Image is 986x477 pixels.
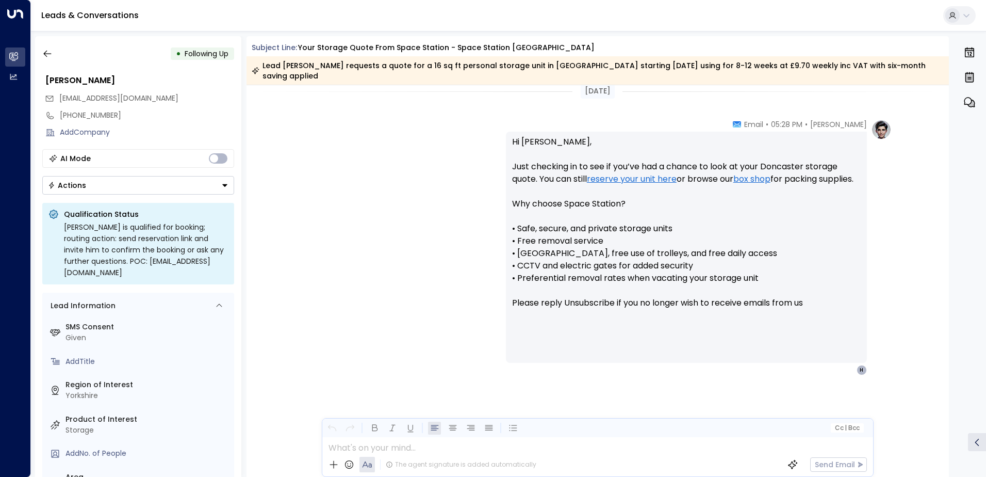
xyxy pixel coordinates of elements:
[176,44,181,63] div: •
[857,365,867,375] div: H
[834,424,859,432] span: Cc Bcc
[65,390,230,401] div: Yorkshire
[59,93,178,103] span: [EMAIL_ADDRESS][DOMAIN_NAME]
[587,173,677,185] a: reserve your unit here
[60,153,91,164] div: AI Mode
[771,119,802,130] span: 05:28 PM
[60,127,234,138] div: AddCompany
[64,209,228,219] p: Qualification Status
[65,414,230,425] label: Product of Interest
[581,84,615,99] div: [DATE]
[65,356,230,367] div: AddTitle
[65,332,230,343] div: Given
[343,422,356,435] button: Redo
[252,60,943,81] div: Lead [PERSON_NAME] requests a quote for a 16 sq ft personal storage unit in [GEOGRAPHIC_DATA] sta...
[185,49,228,59] span: Following Up
[845,424,847,432] span: |
[766,119,768,130] span: •
[60,110,234,121] div: [PHONE_NUMBER]
[810,119,867,130] span: [PERSON_NAME]
[42,176,234,195] div: Button group with a nested menu
[65,322,230,332] label: SMS Consent
[325,422,338,435] button: Undo
[805,119,808,130] span: •
[47,300,116,311] div: Lead Information
[65,379,230,390] label: Region of Interest
[65,448,230,459] div: AddNo. of People
[298,42,595,53] div: Your storage quote from Space Station - Space Station [GEOGRAPHIC_DATA]
[744,119,763,130] span: Email
[830,423,863,433] button: Cc|Bcc
[41,9,139,21] a: Leads & Conversations
[64,221,228,278] div: [PERSON_NAME] is qualified for booking; routing action: send reservation link and invite him to c...
[871,119,892,140] img: profile-logo.png
[252,42,297,53] span: Subject Line:
[48,181,86,190] div: Actions
[42,176,234,195] button: Actions
[386,460,536,469] div: The agent signature is added automatically
[45,74,234,87] div: [PERSON_NAME]
[512,136,861,322] p: Hi [PERSON_NAME], Just checking in to see if you’ve had a chance to look at your Doncaster storag...
[733,173,770,185] a: box shop
[65,425,230,436] div: Storage
[59,93,178,104] span: hodderharley@gmail.com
